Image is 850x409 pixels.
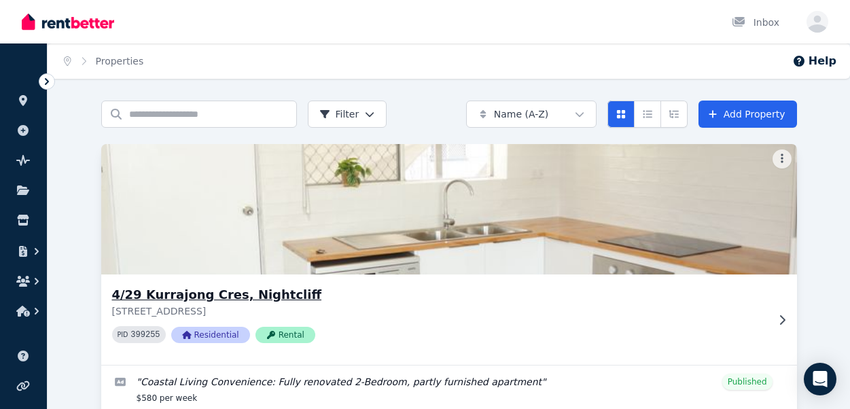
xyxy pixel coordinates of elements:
[171,327,250,343] span: Residential
[607,101,688,128] div: View options
[112,285,767,304] h3: 4/29 Kurrajong Cres, Nightcliff
[84,141,814,278] img: 4/29 Kurrajong Cres, Nightcliff
[494,107,549,121] span: Name (A-Z)
[319,107,359,121] span: Filter
[466,101,597,128] button: Name (A-Z)
[112,304,767,318] p: [STREET_ADDRESS]
[698,101,797,128] a: Add Property
[130,330,160,340] code: 399255
[96,56,144,67] a: Properties
[634,101,661,128] button: Compact list view
[118,331,128,338] small: PID
[732,16,779,29] div: Inbox
[48,43,160,79] nav: Breadcrumb
[22,12,114,32] img: RentBetter
[773,149,792,168] button: More options
[792,53,836,69] button: Help
[660,101,688,128] button: Expanded list view
[255,327,315,343] span: Rental
[308,101,387,128] button: Filter
[101,144,797,365] a: 4/29 Kurrajong Cres, Nightcliff4/29 Kurrajong Cres, Nightcliff[STREET_ADDRESS]PID 399255Residenti...
[804,363,836,395] div: Open Intercom Messenger
[607,101,635,128] button: Card view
